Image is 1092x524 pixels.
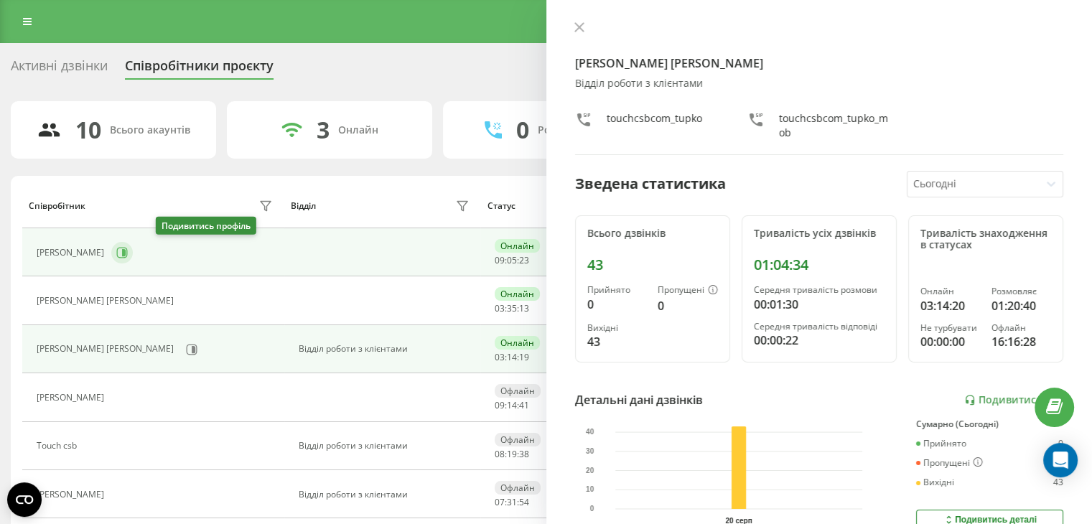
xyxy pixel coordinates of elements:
h4: [PERSON_NAME] [PERSON_NAME] [575,55,1064,72]
div: Активні дзвінки [11,58,108,80]
span: 19 [519,351,529,363]
div: 16:16:28 [991,333,1051,350]
span: 35 [507,302,517,314]
text: 40 [586,428,594,436]
text: 0 [589,505,594,513]
div: Офлайн [495,384,541,398]
text: 30 [586,447,594,455]
div: 00:00:22 [754,332,885,349]
div: : : [495,497,529,507]
text: 10 [586,486,594,494]
div: Онлайн [495,239,540,253]
div: 00:00:00 [920,333,980,350]
span: 03 [495,302,505,314]
div: 43 [587,256,718,273]
div: Офлайн [495,481,541,495]
div: Прийнято [587,285,646,295]
div: Всього дзвінків [587,228,718,240]
span: 07 [495,496,505,508]
div: Середня тривалість відповіді [754,322,885,332]
div: Онлайн [338,124,378,136]
div: 43 [587,333,646,350]
div: Онлайн [495,287,540,301]
span: 09 [495,399,505,411]
div: Офлайн [991,323,1051,333]
span: 14 [507,399,517,411]
span: 08 [495,448,505,460]
div: [PERSON_NAME] [37,490,108,500]
div: Офлайн [495,433,541,446]
div: Відділ роботи з клієнтами [575,78,1064,90]
div: Середня тривалість розмови [754,285,885,295]
div: touchcsbcom_tupko_mob [779,111,891,140]
div: Тривалість усіх дзвінків [754,228,885,240]
span: 14 [507,351,517,363]
div: 00:01:30 [754,296,885,313]
div: Touch csb [37,441,80,451]
div: Детальні дані дзвінків [575,391,703,408]
div: : : [495,352,529,362]
div: Статус [487,201,515,211]
span: 41 [519,399,529,411]
div: Не турбувати [920,323,980,333]
div: Співробітник [29,201,85,211]
div: Онлайн [495,336,540,350]
div: [PERSON_NAME] [PERSON_NAME] [37,344,177,354]
div: : : [495,449,529,459]
div: Пропущені [658,285,718,296]
div: [PERSON_NAME] [PERSON_NAME] [37,296,177,306]
span: 09 [495,254,505,266]
div: Розмовляють [538,124,607,136]
button: Open CMP widget [7,482,42,517]
span: 19 [507,448,517,460]
text: 20 [586,467,594,474]
div: 3 [317,116,330,144]
div: 01:20:40 [991,297,1051,314]
div: : : [495,304,529,314]
span: 54 [519,496,529,508]
div: Прийнято [916,439,966,449]
div: 0 [587,296,646,313]
div: Відділ роботи з клієнтами [299,441,473,451]
div: : : [495,256,529,266]
div: Розмовляє [991,286,1051,296]
div: Відділ роботи з клієнтами [299,344,473,354]
div: Зведена статистика [575,173,726,195]
div: [PERSON_NAME] [37,393,108,403]
div: 03:14:20 [920,297,980,314]
div: 01:04:34 [754,256,885,273]
span: 38 [519,448,529,460]
div: 0 [1058,439,1063,449]
a: Подивитись звіт [964,394,1063,406]
div: Відділ [291,201,316,211]
div: Тривалість знаходження в статусах [920,228,1051,252]
div: Вихідні [916,477,954,487]
div: Онлайн [920,286,980,296]
div: 0 [516,116,529,144]
div: Сумарно (Сьогодні) [916,419,1063,429]
div: Співробітники проєкту [125,58,274,80]
div: Відділ роботи з клієнтами [299,490,473,500]
div: Подивитись профіль [156,217,256,235]
div: touchcsbcom_tupko [607,111,702,140]
span: 13 [519,302,529,314]
span: 31 [507,496,517,508]
span: 03 [495,351,505,363]
span: 05 [507,254,517,266]
div: Вихідні [587,323,646,333]
div: Всього акаунтів [110,124,190,136]
div: 10 [75,116,101,144]
div: 0 [658,297,718,314]
div: Open Intercom Messenger [1043,443,1078,477]
div: 43 [1053,477,1063,487]
div: [PERSON_NAME] [37,248,108,258]
div: Пропущені [916,457,983,469]
div: : : [495,401,529,411]
span: 23 [519,254,529,266]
